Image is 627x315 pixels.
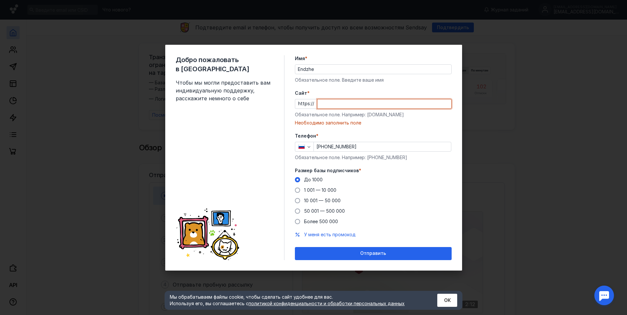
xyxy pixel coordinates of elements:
div: Обязательное поле. Введите ваше имя [295,77,452,83]
div: Необходимо заполнить поле [295,120,452,126]
span: До 1000 [304,177,323,182]
span: Добро пожаловать в [GEOGRAPHIC_DATA] [176,55,274,74]
a: политикой конфиденциальности и обработки персональных данных [249,301,405,306]
span: Телефон [295,133,316,139]
span: Размер базы подписчиков [295,167,359,174]
button: ОК [437,294,457,307]
div: Мы обрабатываем файлы cookie, чтобы сделать сайт удобнее для вас. Используя его, вы соглашаетесь c [170,294,421,307]
span: 1 001 — 10 000 [304,187,336,193]
span: Отправить [360,251,386,256]
span: Более 500 000 [304,219,338,224]
div: Обязательное поле. Например: [DOMAIN_NAME] [295,111,452,118]
div: Обязательное поле. Например: [PHONE_NUMBER] [295,154,452,161]
button: Отправить [295,247,452,260]
span: Чтобы мы могли предоставить вам индивидуальную поддержку, расскажите немного о себе [176,79,274,102]
span: 50 001 — 500 000 [304,208,345,214]
span: У меня есть промокод [304,232,356,237]
span: Имя [295,55,305,62]
button: У меня есть промокод [304,231,356,238]
span: Cайт [295,90,307,96]
span: 10 001 — 50 000 [304,198,341,203]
